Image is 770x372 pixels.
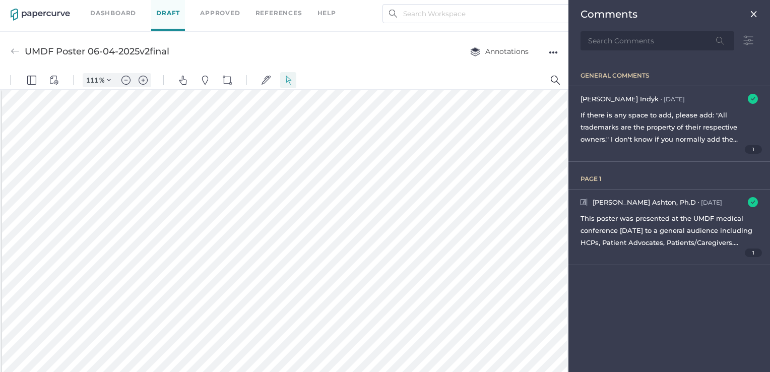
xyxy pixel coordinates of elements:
[581,175,770,182] div: page 1
[178,5,187,14] img: default-pan.svg
[121,5,131,14] img: default-minus.svg
[698,201,699,204] div: ●
[223,5,232,14] img: shapes-icon.svg
[284,5,293,14] img: default-select.svg
[389,10,397,18] img: search.bf03fe8b.svg
[581,214,755,307] span: This poster was presented at the UMDF medical conference [DATE] to a general audience including H...
[280,1,296,17] button: Select
[549,45,558,59] div: ●●●
[101,2,117,16] button: Zoom Controls
[201,5,210,14] img: default-pin.svg
[200,8,240,19] a: Approved
[27,5,36,14] img: default-leftsidepanel.svg
[107,7,111,11] img: chevron.svg
[661,98,662,100] div: ●
[581,95,659,103] span: [PERSON_NAME] Indyk
[748,94,758,104] img: icn-comment-resolved.2fc811b3.svg
[382,4,571,23] input: Search Workspace
[745,249,762,257] span: 1
[175,1,191,17] button: Pan
[197,1,213,17] button: Pins
[255,8,302,19] a: References
[24,1,40,17] button: Panel
[11,47,20,56] img: back-arrow-grey.72011ae3.svg
[470,47,480,56] img: annotation-layers.cc6d0e6b.svg
[90,8,136,19] a: Dashboard
[46,1,62,17] button: View Controls
[11,9,70,21] img: papercurve-logo-colour.7244d18c.svg
[49,5,58,14] img: default-viewcontrols.svg
[118,2,134,16] button: Zoom out
[664,95,685,103] div: [DATE]
[581,111,756,155] span: If there is any space to add, please add: "All trademarks are the property of their respective ow...
[745,145,762,154] span: 1
[748,197,758,207] img: icn-comment-resolved.2fc811b3.svg
[547,1,563,17] button: Search
[581,8,637,20] div: Comments
[25,42,169,61] div: UMDF Poster 06-04-2025v2final
[581,31,734,50] input: Search Comments
[551,5,560,14] img: default-magnifying-glass.svg
[460,42,539,61] button: Annotations
[219,1,235,17] button: Shapes
[135,2,151,16] button: Zoom in
[750,10,758,18] img: close.2bdd4758.png
[262,5,271,14] img: default-sign.svg
[701,199,722,206] div: [DATE]
[581,72,770,79] div: general comments
[739,31,758,50] img: sort-filter-icon.84b2c6ed.svg
[258,1,274,17] button: Signatures
[99,5,104,13] span: %
[83,5,99,14] input: Set zoom
[470,47,529,56] span: Annotations
[317,8,336,19] div: help
[581,199,588,206] img: highlight-comments.5903fe12.svg
[139,5,148,14] img: default-plus.svg
[593,198,696,206] span: [PERSON_NAME] Ashton, Ph.D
